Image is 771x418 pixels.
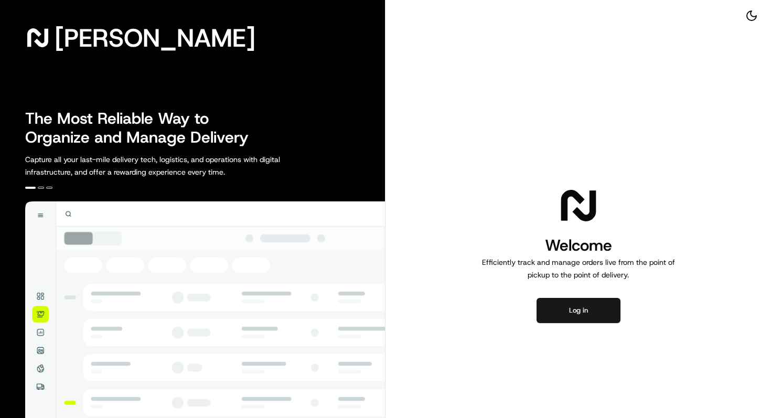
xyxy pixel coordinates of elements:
button: Log in [537,298,620,323]
p: Efficiently track and manage orders live from the point of pickup to the point of delivery. [478,256,679,281]
h1: Welcome [478,235,679,256]
h2: The Most Reliable Way to Organize and Manage Delivery [25,109,260,147]
span: [PERSON_NAME] [55,27,255,48]
p: Capture all your last-mile delivery tech, logistics, and operations with digital infrastructure, ... [25,153,327,178]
